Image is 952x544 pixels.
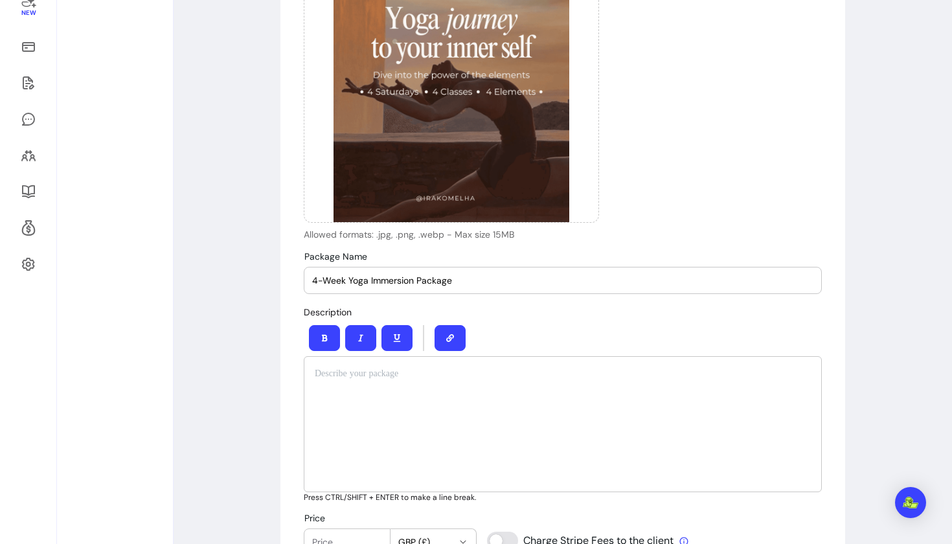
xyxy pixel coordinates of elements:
p: Allowed formats: .jpg, .png, .webp - Max size 15MB [304,228,599,241]
a: Refer & Earn [16,212,41,244]
input: Package Name [312,274,813,287]
span: Price [304,512,325,524]
span: Description [304,306,352,318]
p: Press CTRL/SHIFT + ENTER to make a line break. [304,492,822,503]
span: New [21,9,35,17]
a: Settings [16,249,41,280]
a: Waivers [16,67,41,98]
a: Clients [16,140,41,171]
a: Sales [16,31,41,62]
a: Resources [16,176,41,207]
span: Package Name [304,251,367,262]
a: My Messages [16,104,41,135]
div: Open Intercom Messenger [895,487,926,518]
